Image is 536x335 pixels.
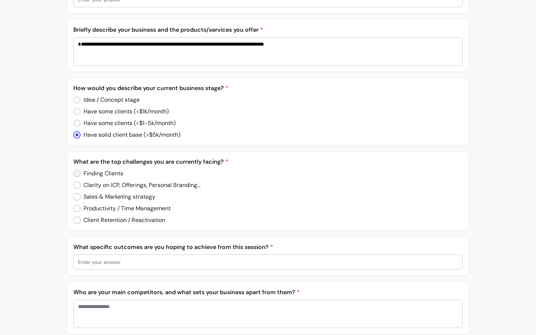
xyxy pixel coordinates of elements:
textarea: Enter your answer [78,40,458,62]
textarea: Enter your answer [78,303,458,325]
p: Briefly describe your business and the products/services you offer [73,26,463,34]
input: Have some clients (<$1k/month) [73,104,176,119]
p: What specific outcomes are you hoping to achieve from this session? [73,243,463,252]
input: Idea / Concept stage [73,93,146,107]
input: Have solid client base (>$5k/month) [73,128,187,142]
input: Sales & Marketing strategy [73,190,161,204]
input: Clarity on ICP, Offerings, Personal Branding... [73,178,207,192]
input: Enter your answer [78,258,458,266]
p: What are the top challenges you are currently facing? [73,157,463,166]
p: Who are your main competitors, and what sets your business apart from them? [73,288,463,297]
input: Productivity / Time Management [73,201,178,216]
input: Client Retention / Reactivation [73,213,171,227]
input: Have some clients (<$1-5k/month) [73,116,182,131]
input: Finding Clients [73,166,129,181]
p: How would you describe your current business stage? [73,84,463,93]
